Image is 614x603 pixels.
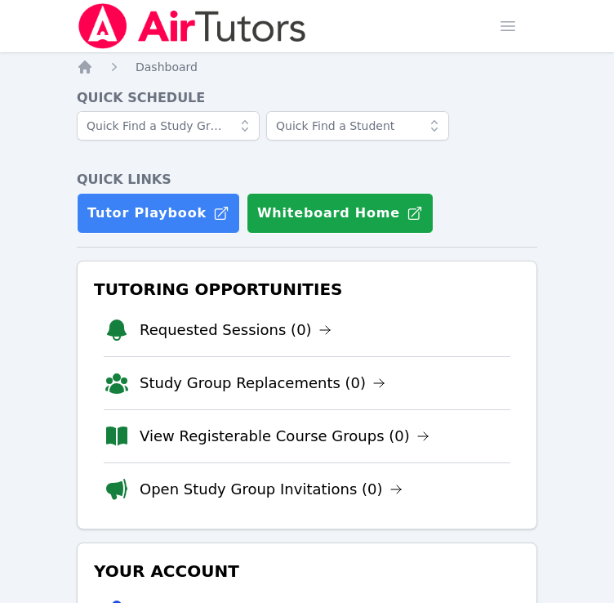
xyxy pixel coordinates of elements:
[140,319,331,342] a: Requested Sessions (0)
[136,59,198,75] a: Dashboard
[140,478,403,501] a: Open Study Group Invitations (0)
[77,170,537,190] h4: Quick Links
[91,275,523,304] h3: Tutoring Opportunities
[140,372,385,395] a: Study Group Replacements (0)
[136,60,198,74] span: Dashboard
[77,193,240,234] a: Tutor Playbook
[77,3,308,49] img: Air Tutors
[91,556,523,586] h3: Your Account
[77,88,537,108] h4: Quick Schedule
[77,59,537,75] nav: Breadcrumb
[77,111,260,141] input: Quick Find a Study Group
[140,425,429,448] a: View Registerable Course Groups (0)
[266,111,449,141] input: Quick Find a Student
[247,193,434,234] button: Whiteboard Home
